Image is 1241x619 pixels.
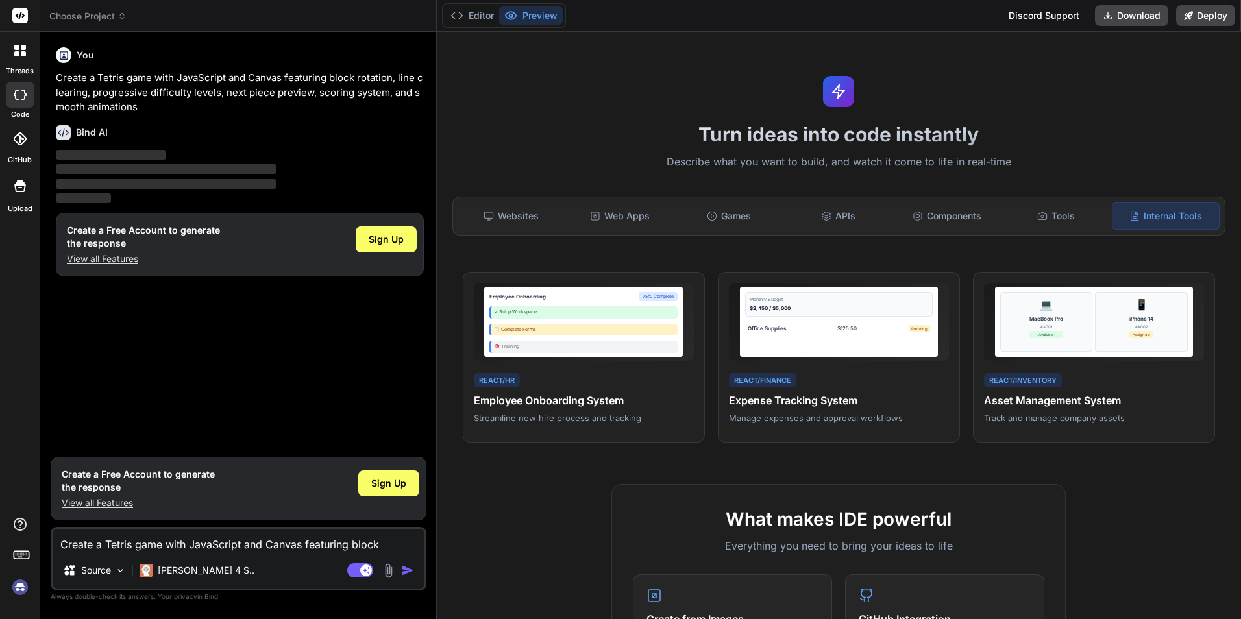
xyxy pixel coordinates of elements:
span: ‌ [56,150,166,160]
p: View all Features [67,252,220,265]
img: attachment [381,563,396,578]
p: Track and manage company assets [984,412,1204,424]
span: Sign Up [369,233,404,246]
div: #A001 [1029,324,1063,330]
div: $2,450 / $5,000 [750,304,928,312]
h4: Asset Management System [984,393,1204,408]
div: Websites [458,202,565,230]
div: Available [1029,331,1063,338]
span: privacy [174,592,197,600]
p: Manage expenses and approval workflows [729,412,949,424]
h1: Create a Free Account to generate the response [62,468,215,494]
p: Always double-check its answers. Your in Bind [51,590,426,603]
label: GitHub [8,154,32,165]
h6: Bind AI [76,126,108,139]
div: Employee Onboarding [489,293,546,300]
img: Claude 4 Sonnet [140,564,153,577]
img: Pick Models [115,565,126,576]
div: Components [894,202,1000,230]
span: ‌ [56,179,276,189]
h4: Employee Onboarding System [474,393,694,408]
label: Upload [8,203,32,214]
div: APIs [785,202,891,230]
p: [PERSON_NAME] 4 S.. [158,564,254,577]
span: Choose Project [49,10,127,23]
div: MacBook Pro [1029,315,1063,322]
div: Discord Support [1001,5,1087,26]
p: Describe what you want to build, and watch it come to life in real-time [445,154,1234,171]
div: Assigned [1129,331,1153,338]
h4: Expense Tracking System [729,393,949,408]
div: Pending [909,325,930,332]
div: #A002 [1129,324,1153,330]
p: Everything you need to bring your ideas to life [633,538,1044,553]
div: $125.50 [837,324,857,332]
div: 📋 Complete Forms [489,324,677,336]
div: Web Apps [567,202,673,230]
span: ‌ [56,164,276,174]
label: code [11,109,29,120]
button: Download [1095,5,1168,26]
button: Preview [499,6,563,25]
p: View all Features [62,496,215,509]
label: threads [6,66,34,77]
p: Source [81,564,111,577]
button: Editor [445,6,499,25]
h6: You [77,49,94,62]
div: React/Inventory [984,373,1062,388]
div: React/Finance [729,373,796,388]
div: iPhone 14 [1129,315,1153,322]
div: ✓ Setup Workspace [489,306,677,319]
div: 💻 [1040,297,1053,312]
h1: Turn ideas into code instantly [445,123,1234,146]
div: Office Supplies [748,324,786,332]
span: ‌ [56,193,111,203]
h2: What makes IDE powerful [633,505,1044,533]
img: icon [401,564,414,577]
div: 🎯 Training [489,341,677,353]
div: Monthly Budget [750,297,928,304]
div: Tools [1003,202,1109,230]
button: Deploy [1176,5,1235,26]
p: Streamline new hire process and tracking [474,412,694,424]
div: React/HR [474,373,520,388]
img: signin [9,576,31,598]
p: Create a Tetris game with JavaScript and Canvas featuring block rotation, line clearing, progress... [56,71,424,115]
span: Sign Up [371,477,406,490]
div: Internal Tools [1112,202,1220,230]
div: 📱 [1135,297,1148,312]
h1: Create a Free Account to generate the response [67,224,220,250]
div: Games [676,202,782,230]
